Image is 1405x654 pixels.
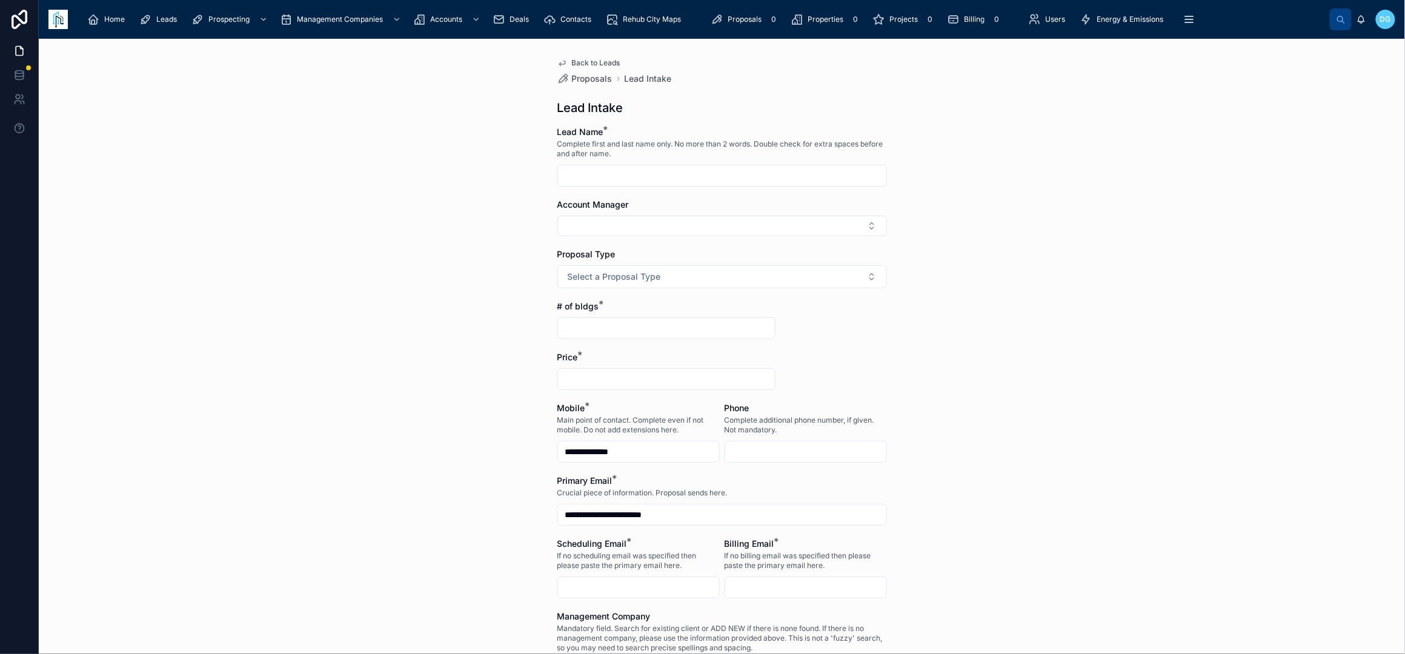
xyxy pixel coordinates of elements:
span: Price [557,352,578,362]
span: Leads [156,15,177,24]
a: Leads [136,8,185,30]
img: App logo [48,10,68,29]
span: Energy & Emissions [1097,15,1164,24]
span: Billing [964,15,985,24]
span: Mobile [557,403,585,413]
a: Billing0 [943,8,1008,30]
span: Home [104,15,125,24]
span: Deals [510,15,529,24]
span: Management Company [557,611,651,621]
a: Home [84,8,133,30]
span: Main point of contact. Complete even if not mobile. Do not add extensions here. [557,415,720,435]
span: Contacts [560,15,591,24]
span: Projects [889,15,918,24]
span: DG [1380,15,1391,24]
span: Scheduling Email [557,538,627,549]
a: Accounts [410,8,487,30]
span: # of bldgs [557,301,599,311]
span: Account Manager [557,199,629,210]
h1: Lead Intake [557,99,623,116]
a: Management Companies [276,8,407,30]
span: Management Companies [297,15,383,24]
a: Proposals0 [707,8,785,30]
a: Deals [489,8,537,30]
div: 0 [989,12,1004,27]
span: Properties [808,15,843,24]
a: Contacts [540,8,600,30]
button: Select Button [557,216,887,236]
span: Back to Leads [572,58,620,68]
span: Mandatory field. Search for existing client or ADD NEW if there is none found. If there is no man... [557,624,887,653]
span: Phone [725,403,749,413]
span: Users [1046,15,1066,24]
span: If no scheduling email was specified then please paste the primary email here. [557,551,720,570]
a: Back to Leads [557,58,620,68]
span: Complete additional phone number, if given. Not mandatory. [725,415,887,435]
span: Lead Name [557,127,603,137]
a: Prospecting [188,8,274,30]
span: Prospecting [208,15,250,24]
span: Proposals [728,15,762,24]
span: Proposals [572,73,613,85]
div: 0 [923,12,937,27]
span: Primary Email [557,475,613,486]
a: Rehub City Maps [602,8,689,30]
span: Billing Email [725,538,774,549]
a: Lead Intake [625,73,672,85]
a: Properties0 [787,8,866,30]
div: 0 [848,12,863,27]
span: Accounts [430,15,462,24]
span: Rehub City Maps [623,15,681,24]
span: Select a Proposal Type [568,271,661,283]
span: Crucial piece of information. Proposal sends here. [557,488,728,498]
a: Proposals [557,73,613,85]
span: Complete first and last name only. No more than 2 words. Double check for extra spaces before and... [557,139,887,159]
div: scrollable content [78,6,1330,33]
a: Energy & Emissions [1077,8,1172,30]
span: If no billing email was specified then please paste the primary email here. [725,551,887,570]
a: Projects0 [869,8,941,30]
span: Proposal Type [557,249,616,259]
div: 0 [766,12,781,27]
button: Select Button [557,265,887,288]
a: Users [1025,8,1074,30]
